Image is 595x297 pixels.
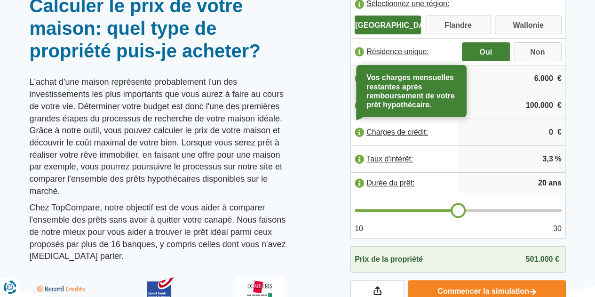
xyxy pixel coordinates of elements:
[557,100,562,111] span: €
[355,16,421,34] label: [GEOGRAPHIC_DATA]
[30,202,291,263] p: Chez TopCompare, notre objectif est de vous aider à comparer l'ensemble des prêts sans avoir à qu...
[514,42,562,61] label: Non
[529,288,536,296] img: Commencer la simulation
[557,127,562,138] span: €
[355,254,423,265] span: Prix de la propriété
[462,146,562,172] input: |
[351,149,458,169] label: Taux d'intérêt:
[462,93,562,118] input: |
[462,120,562,145] input: |
[360,69,463,113] div: Vos charges mensuelles restantes après remboursement de votre prêt hypothécaire.
[351,41,458,62] label: Résidence unique:
[548,178,562,189] span: ans
[425,16,491,34] label: Flandre
[553,224,562,234] span: 30
[351,95,458,116] label: Apport personnel:
[355,224,363,234] span: 10
[555,154,561,165] span: %
[462,42,510,61] label: Oui
[351,173,458,193] label: Durée du prêt:
[495,16,561,34] label: Wallonie
[462,66,562,91] input: |
[557,73,562,84] span: €
[351,122,458,143] label: Charges de crédit:
[525,255,559,263] span: 501.000 €
[30,76,291,197] p: L'achat d'une maison représente probablement l'un des investissements les plus importants que vou...
[351,68,458,89] label: Revenus mensuels nets:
